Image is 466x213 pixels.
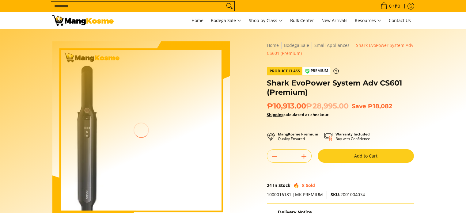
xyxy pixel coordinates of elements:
strong: Warranty Included [335,131,370,137]
p: Quality Ensured [278,132,318,141]
span: Home [191,17,203,23]
a: Bodega Sale [208,12,244,29]
span: SKU: [331,192,340,197]
button: Subtract [267,151,282,161]
a: Bodega Sale [284,42,309,48]
a: Bulk Center [287,12,317,29]
span: • [379,3,402,10]
nav: Breadcrumbs [267,41,414,57]
button: Search [225,2,234,11]
span: 24 [267,182,272,188]
span: Product Class [267,67,302,75]
span: Sold [306,182,315,188]
span: Shop by Class [249,17,283,25]
button: Add to Cart [318,149,414,163]
nav: Main Menu [120,12,414,29]
a: Shop by Class [246,12,286,29]
a: New Arrivals [318,12,350,29]
strong: calculated at checkout [267,112,329,117]
span: 0 [388,4,392,8]
del: ₱28,995.00 [306,101,349,111]
a: Resources [352,12,385,29]
a: Home [267,42,279,48]
span: ₱10,913.00 [267,101,349,111]
span: 8 [302,182,305,188]
p: Buy with Confidence [335,132,370,141]
span: Bodega Sale [211,17,241,25]
span: Shark EvoPower System Adv CS601 (Premium) [267,42,413,56]
h1: Shark EvoPower System Adv CS601 (Premium) [267,78,414,97]
img: GET: Shark EvoPower System Adv Wireless Vacuum (Premium) l Mang Kosme [52,15,114,26]
span: Bulk Center [290,17,314,23]
button: Add [297,151,311,161]
img: premium-badge-icon.webp [305,69,310,74]
span: ₱18,082 [368,102,392,110]
span: New Arrivals [321,17,347,23]
strong: MangKosme Premium [278,131,318,137]
span: 2001004074 [331,192,365,197]
a: Product Class Premium [267,67,339,75]
span: Save [352,102,366,110]
span: In Stock [273,182,290,188]
a: Shipping [267,112,283,117]
span: Resources [355,17,381,25]
span: ₱0 [394,4,401,8]
a: Home [188,12,206,29]
span: Contact Us [389,17,411,23]
a: Contact Us [386,12,414,29]
span: Premium [302,67,331,75]
a: Small Appliances [314,42,350,48]
span: 1000016181 |MK PREMIUM [267,192,323,197]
